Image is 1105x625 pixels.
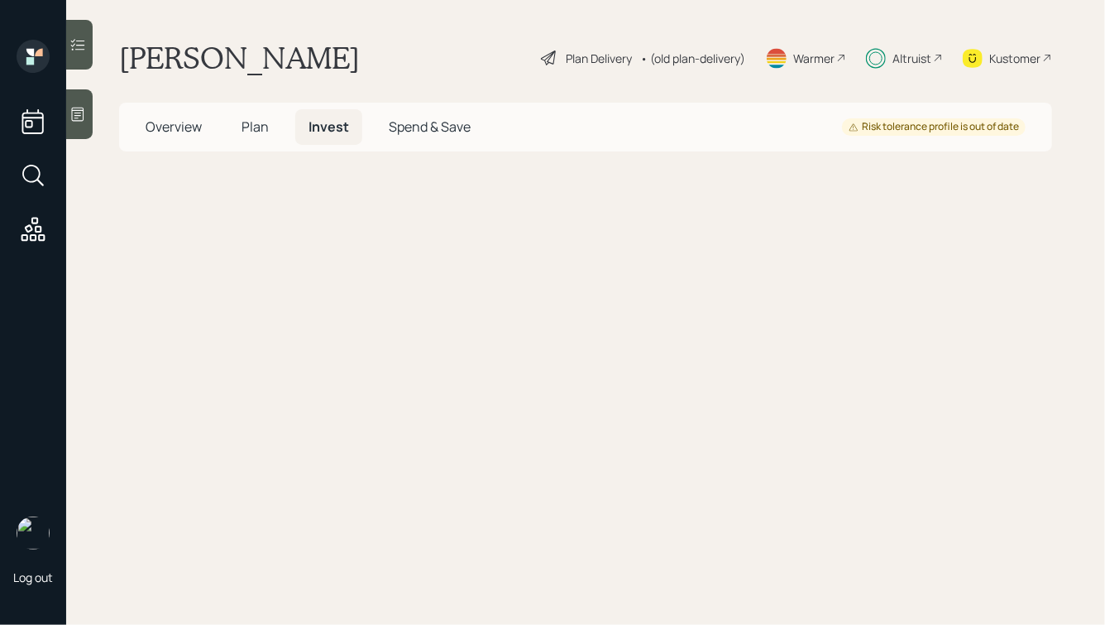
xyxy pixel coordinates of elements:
[793,50,835,67] div: Warmer
[640,50,745,67] div: • (old plan-delivery)
[566,50,632,67] div: Plan Delivery
[242,118,269,136] span: Plan
[849,120,1019,134] div: Risk tolerance profile is out of date
[119,40,360,76] h1: [PERSON_NAME]
[989,50,1040,67] div: Kustomer
[309,118,349,136] span: Invest
[13,570,53,585] div: Log out
[146,118,202,136] span: Overview
[892,50,931,67] div: Altruist
[389,118,471,136] span: Spend & Save
[17,517,50,550] img: hunter_neumayer.jpg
